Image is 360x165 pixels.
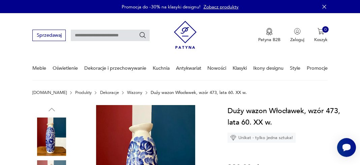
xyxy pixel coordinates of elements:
p: Koszyk [314,37,328,43]
a: Style [290,57,300,80]
a: Ikona medaluPatyna B2B [258,28,280,43]
a: Klasyki [233,57,247,80]
a: Ikony designu [253,57,283,80]
a: Dekoracje i przechowywanie [84,57,146,80]
a: Kuchnia [153,57,170,80]
a: Produkty [75,90,92,95]
h1: Duży wazon Włocławek, wzór 473, lata 60. XX w. [228,105,346,128]
p: Patyna B2B [258,37,280,43]
p: Duży wazon Włocławek, wzór 473, lata 60. XX w. [151,90,247,95]
p: Zaloguj [290,37,304,43]
a: Meble [32,57,46,80]
a: Wazony [127,90,142,95]
div: 0 [322,26,329,33]
img: Ikona diamentu [230,135,236,141]
a: [DOMAIN_NAME] [32,90,67,95]
a: Promocje [307,57,328,80]
button: 0Koszyk [314,28,328,43]
div: Unikat - tylko jedna sztuka! [228,133,296,143]
img: Zdjęcie produktu Duży wazon Włocławek, wzór 473, lata 60. XX w. [32,118,71,156]
img: Ikona koszyka [318,28,324,35]
button: Sprzedawaj [32,30,66,41]
a: Oświetlenie [53,57,78,80]
img: Ikona medalu [266,28,273,35]
button: Zaloguj [290,28,304,43]
img: Patyna - sklep z meblami i dekoracjami vintage [174,19,197,51]
a: Antykwariat [176,57,201,80]
iframe: Smartsupp widget button [337,138,356,157]
img: Ikonka użytkownika [294,28,301,35]
button: Szukaj [139,32,146,39]
a: Dekoracje [100,90,119,95]
a: Sprzedawaj [32,34,66,38]
button: Patyna B2B [258,28,280,43]
a: Zobacz produkty [204,4,239,10]
a: Nowości [207,57,226,80]
p: Promocja do -30% na klasyki designu! [122,4,201,10]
